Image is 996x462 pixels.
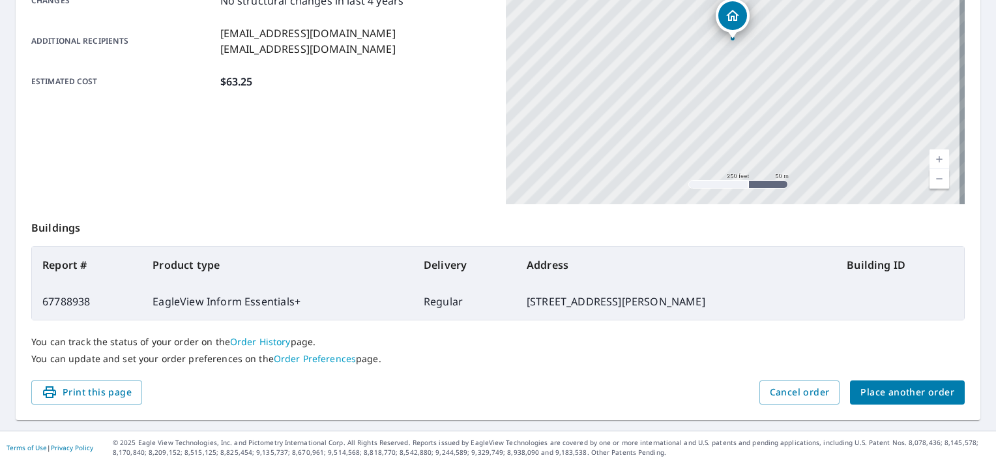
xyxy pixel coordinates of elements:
span: Place another order [860,384,954,401]
th: Delivery [413,247,516,283]
p: © 2025 Eagle View Technologies, Inc. and Pictometry International Corp. All Rights Reserved. Repo... [113,438,989,457]
p: You can update and set your order preferences on the page. [31,353,965,365]
th: Product type [142,247,413,283]
th: Address [516,247,836,283]
td: 67788938 [32,283,142,320]
p: Buildings [31,204,965,246]
p: You can track the status of your order on the page. [31,336,965,348]
p: Additional recipients [31,25,215,57]
th: Report # [32,247,142,283]
a: Terms of Use [7,443,47,452]
a: Privacy Policy [51,443,93,452]
button: Print this page [31,380,142,405]
button: Cancel order [759,380,840,405]
p: [EMAIL_ADDRESS][DOMAIN_NAME] [220,25,396,41]
a: Current Level 17, Zoom In [930,149,949,169]
td: Regular [413,283,516,320]
span: Cancel order [770,384,830,401]
td: [STREET_ADDRESS][PERSON_NAME] [516,283,836,320]
p: [EMAIL_ADDRESS][DOMAIN_NAME] [220,41,396,57]
a: Order History [230,335,291,348]
p: | [7,444,93,452]
th: Building ID [836,247,964,283]
button: Place another order [850,380,965,405]
p: $63.25 [220,74,253,89]
td: EagleView Inform Essentials+ [142,283,413,320]
a: Order Preferences [274,352,356,365]
span: Print this page [42,384,132,401]
a: Current Level 17, Zoom Out [930,169,949,189]
p: Estimated cost [31,74,215,89]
